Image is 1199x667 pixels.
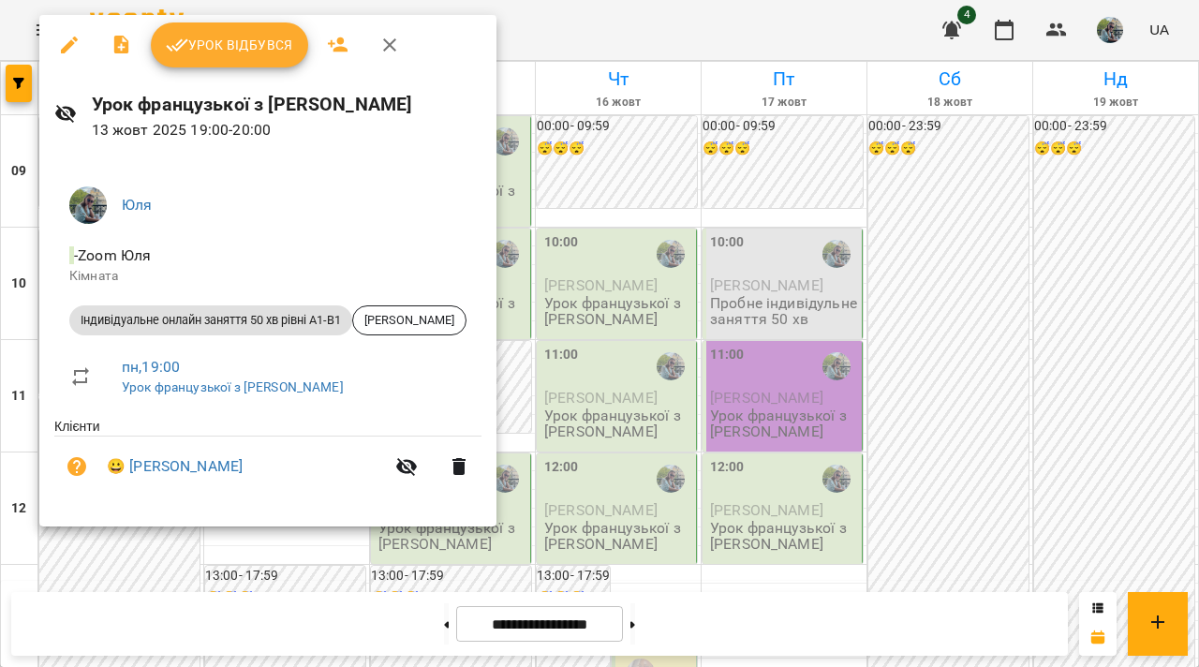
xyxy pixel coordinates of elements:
button: Візит ще не сплачено. Додати оплату? [54,444,99,489]
span: [PERSON_NAME] [353,312,466,329]
span: Урок відбувся [166,34,293,56]
a: пн , 19:00 [122,358,180,376]
p: 13 жовт 2025 19:00 - 20:00 [92,119,481,141]
span: Індивідуальне онлайн заняття 50 хв рівні А1-В1 [69,312,352,329]
a: Юля [122,196,152,214]
div: [PERSON_NAME] [352,305,466,335]
h6: Урок французької з [PERSON_NAME] [92,90,481,119]
img: c71655888622cca4d40d307121b662d7.jpeg [69,186,107,224]
a: 😀 [PERSON_NAME] [107,455,243,478]
p: Кімната [69,267,466,286]
ul: Клієнти [54,417,481,504]
a: Урок французької з [PERSON_NAME] [122,379,344,394]
span: - Zoom Юля [69,246,155,264]
button: Урок відбувся [151,22,308,67]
